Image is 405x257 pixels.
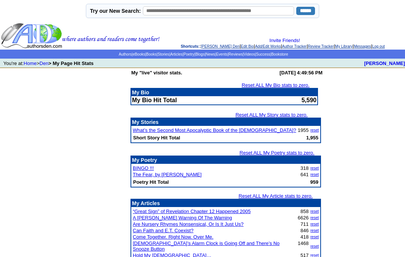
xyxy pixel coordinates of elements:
a: Reset ALL My Article stats to zero. [238,193,313,199]
p: My Bio [132,89,316,95]
b: My Bio Hit Total [132,97,177,103]
a: Reviews [228,52,243,56]
a: Articles [170,52,183,56]
a: Authors [119,52,132,56]
a: reset [310,244,319,248]
b: [DATE] 4:49:56 PM [279,70,322,76]
b: 959 [310,179,318,185]
a: reset [310,209,319,213]
font: 5,590 [301,97,316,103]
a: BINGO !!! [133,165,154,171]
font: You're at: > [3,60,93,66]
a: Add/Edit Works [255,44,281,48]
a: Log out [372,44,385,48]
label: Try our New Search: [90,8,141,14]
a: News [206,52,215,56]
a: Blogs [195,52,205,56]
a: eBooks [133,52,145,56]
b: Short Story Hit Total [133,135,180,141]
a: [DEMOGRAPHIC_DATA]’s Alarm Clock is Going Off and There’s No Snooze Button [133,240,280,252]
a: Videos [244,52,255,56]
font: 641 [300,172,309,177]
font: 1955 [298,127,309,133]
a: reset [310,172,319,177]
font: 858 [300,209,309,214]
div: : | | | | | | | [161,38,404,49]
font: 318 [300,165,309,171]
a: The Fear, by [PERSON_NAME] [133,172,202,177]
a: Review Tracker [308,44,334,48]
b: Poetry Hit Total [133,179,169,185]
font: 6626 [298,215,309,221]
p: My Stories [132,119,319,125]
a: Reset ALL My Story stats to zero. [235,112,307,118]
a: Invite Friends! [270,38,300,43]
a: Events [216,52,228,56]
a: Reset ALL My Poetry stats to zero. [240,150,315,156]
p: My Poetry [132,157,319,163]
span: Shortcuts: [181,44,199,48]
a: Poetry [183,52,194,56]
a: Messages [354,44,371,48]
a: What’s the Second Most Apocalyptic Book of the [DEMOGRAPHIC_DATA]? [133,127,296,133]
a: reset [310,228,319,233]
b: My "live" visitor stats. [131,70,182,76]
a: reset [310,166,319,170]
a: A [PERSON_NAME] Warning Of The Warning [133,215,232,221]
a: [PERSON_NAME] Den [201,44,240,48]
font: 418 [300,234,309,240]
a: My Library [335,44,353,48]
a: Author Tracker [282,44,307,48]
a: Are Nursery Rhymes Nonsensical, Or Is It Just Us? [133,221,243,227]
font: 846 [300,228,309,233]
a: [PERSON_NAME] [364,60,405,66]
a: Books [146,52,157,56]
a: “Great Sign” of Revelation Chapter 12 Happened 2005 [133,209,250,214]
a: reset [310,235,319,239]
font: 1468 [298,240,309,246]
a: reset [310,128,319,132]
a: Success [256,52,270,56]
a: Stories [157,52,169,56]
img: header_logo2.gif [1,23,160,49]
p: My Articles [132,200,319,206]
font: 711 [300,221,309,227]
a: reset [310,216,319,220]
a: reset [310,222,319,226]
a: Come Together. Right Now. Over Me. [133,234,213,240]
b: > My Page Hit Stats [48,60,93,66]
a: Den [39,60,48,66]
a: Home [24,60,37,66]
a: Reset ALL My Bio stats to zero. [242,82,310,88]
b: 1,955 [306,135,318,141]
a: Bookstore [271,52,288,56]
a: Edit Bio [241,44,253,48]
a: Can Faith and E.T. Coexist? [133,228,193,233]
